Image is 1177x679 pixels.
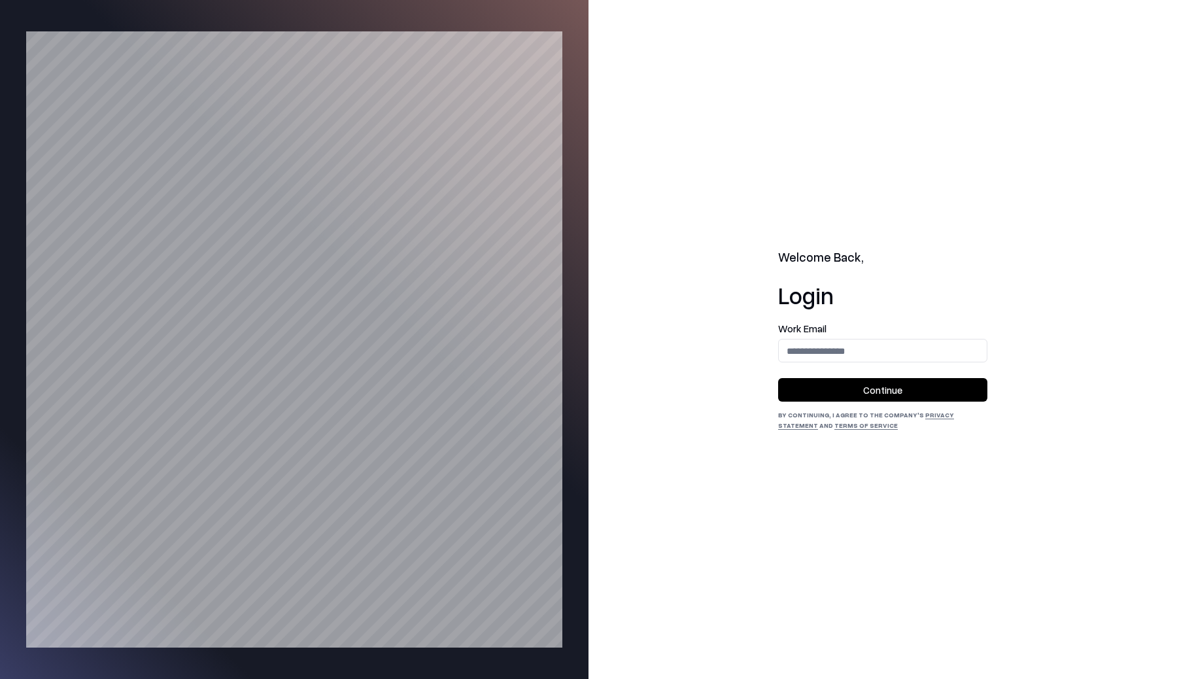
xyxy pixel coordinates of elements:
h1: Login [778,282,987,308]
a: Terms of Service [834,421,898,429]
label: Work Email [778,324,987,334]
div: By continuing, I agree to the Company's and [778,409,987,430]
button: Continue [778,378,987,402]
h2: Welcome Back, [778,249,987,267]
